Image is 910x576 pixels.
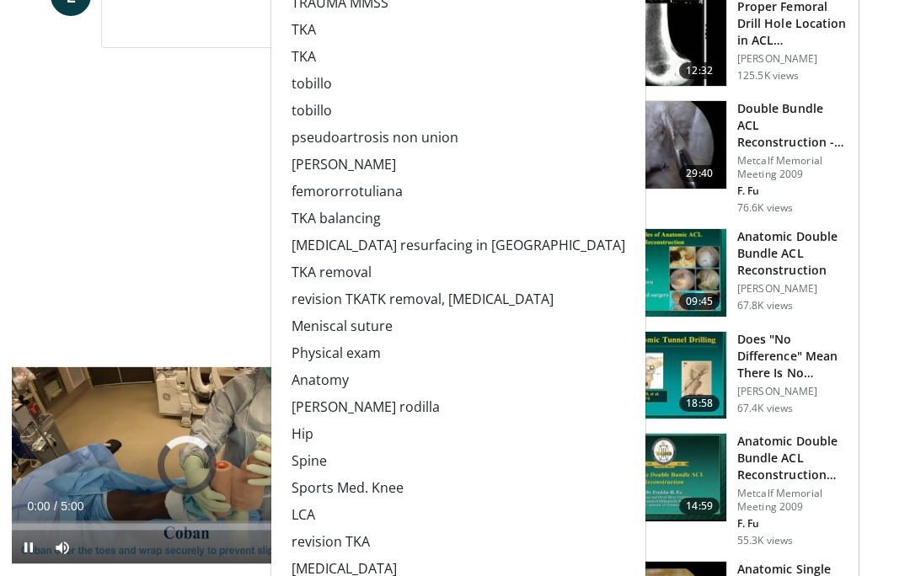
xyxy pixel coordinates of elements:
[12,367,361,564] video-js: Video Player
[271,313,645,340] a: Meniscal suture
[54,499,57,513] span: /
[737,403,793,416] p: 67.4K views
[737,283,848,296] p: [PERSON_NAME]
[61,499,83,513] span: 5:00
[271,125,645,152] a: pseudoartrosis non union
[271,17,645,44] a: TKA
[601,434,848,548] a: 14:59 Anatomic Double Bundle ACL Reconstruction Concept Metcalf Memorial Meeting 2009 F. Fu 55.3K...
[679,166,720,183] span: 29:40
[12,524,361,531] div: Progress Bar
[271,286,645,313] a: revision TKATK removal, [MEDICAL_DATA]
[271,44,645,71] a: TKA
[601,229,848,318] a: 09:45 Anatomic Double Bundle ACL Reconstruction [PERSON_NAME] 67.8K views
[27,499,50,513] span: 0:00
[602,230,726,317] img: 38685_0000_3.png.150x105_q85_crop-smart_upscale.jpg
[260,531,294,564] button: Playback Rate
[737,101,848,152] h3: Double Bundle ACL Reconstruction - Surgery Demo
[271,448,645,475] a: Spine
[602,435,726,522] img: 651081_3.png.150x105_q85_crop-smart_upscale.jpg
[737,386,848,399] p: [PERSON_NAME]
[271,475,645,502] a: Sports Med. Knee
[737,155,848,182] p: Metcalf Memorial Meeting 2009
[271,98,645,125] a: tobillo
[737,185,848,199] p: F. Fu
[12,531,45,564] button: Pause
[737,300,793,313] p: 67.8K views
[737,535,793,548] p: 55.3K views
[679,396,720,413] span: 18:58
[602,333,726,420] img: Fu_No_Difference_1.png.150x105_q85_crop-smart_upscale.jpg
[737,70,799,83] p: 125.5K views
[679,499,720,515] span: 14:59
[45,531,79,564] button: Mute
[271,367,645,394] a: Anatomy
[271,232,645,259] a: [MEDICAL_DATA] resurfacing in [GEOGRAPHIC_DATA]
[602,102,726,189] img: ffu_3.png.150x105_q85_crop-smart_upscale.jpg
[271,259,645,286] a: TKA removal
[679,63,720,80] span: 12:32
[601,332,848,421] a: 18:58 Does "No Difference" Mean There Is No Difference? [PERSON_NAME] 67.4K views
[271,502,645,529] a: LCA
[271,71,645,98] a: tobillo
[271,205,645,232] a: TKA balancing
[737,332,848,382] h3: Does "No Difference" Mean There Is No Difference?
[271,152,645,179] a: [PERSON_NAME]
[271,340,645,367] a: Physical exam
[271,529,645,556] a: revision TKA
[737,229,848,280] h3: Anatomic Double Bundle ACL Reconstruction
[737,518,848,531] p: F. Fu
[601,101,848,216] a: 29:40 Double Bundle ACL Reconstruction - Surgery Demo Metcalf Memorial Meeting 2009 F. Fu 76.6K v...
[737,202,793,216] p: 76.6K views
[271,421,645,448] a: Hip
[737,488,848,515] p: Metcalf Memorial Meeting 2009
[271,394,645,421] a: [PERSON_NAME] rodilla
[737,434,848,484] h3: Anatomic Double Bundle ACL Reconstruction Concept
[679,294,720,311] span: 09:45
[271,179,645,205] a: femororrotuliana
[737,53,848,67] p: [PERSON_NAME]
